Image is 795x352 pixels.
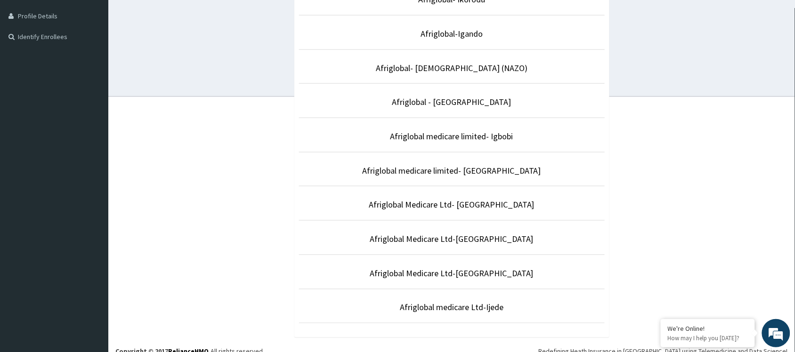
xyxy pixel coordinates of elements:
[5,244,179,277] textarea: Type your message and hit 'Enter'
[55,112,130,207] span: We're online!
[369,199,535,210] a: Afriglobal Medicare Ltd- [GEOGRAPHIC_DATA]
[668,324,748,333] div: We're Online!
[49,53,158,65] div: Chat with us now
[421,28,483,39] a: Afriglobal-Igando
[392,96,511,107] a: Afriglobal - [GEOGRAPHIC_DATA]
[376,63,527,73] a: Afriglobal- [DEMOGRAPHIC_DATA] (NAZO)
[154,5,177,27] div: Minimize live chat window
[370,233,534,244] a: Afriglobal Medicare Ltd-[GEOGRAPHIC_DATA]
[370,268,534,279] a: Afriglobal Medicare Ltd-[GEOGRAPHIC_DATA]
[668,334,748,342] p: How may I help you today?
[362,165,541,176] a: Afriglobal medicare limited- [GEOGRAPHIC_DATA]
[390,131,513,142] a: Afriglobal medicare limited- Igbobi
[400,302,503,313] a: Afriglobal medicare Ltd-Ijede
[17,47,38,71] img: d_794563401_company_1708531726252_794563401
